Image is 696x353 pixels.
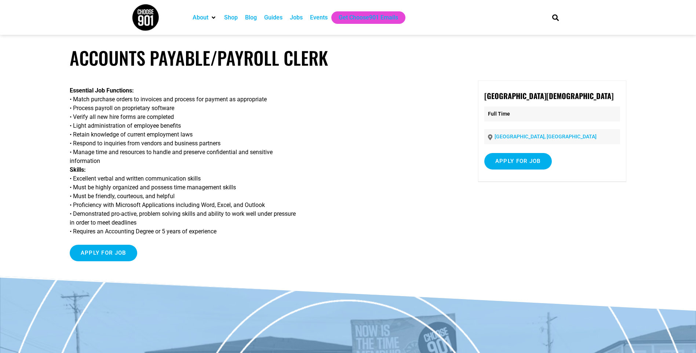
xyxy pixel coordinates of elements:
a: [GEOGRAPHIC_DATA], [GEOGRAPHIC_DATA] [495,134,597,139]
input: Apply for job [484,153,552,170]
input: Apply for job [70,245,137,261]
div: About [189,11,221,24]
a: About [193,13,208,22]
div: Search [549,11,561,23]
strong: Essential Job Functions: [70,87,134,94]
a: Events [310,13,328,22]
p: • Match purchase orders to invoices and process for payment as appropriate • Process payroll on p... [70,86,450,236]
a: Jobs [290,13,303,22]
p: Full Time [484,106,620,121]
a: Get Choose901 Emails [339,13,398,22]
strong: Skills: [70,166,86,173]
strong: [GEOGRAPHIC_DATA][DEMOGRAPHIC_DATA] [484,90,613,101]
h1: Accounts Payable/Payroll Clerk [70,47,627,69]
a: Shop [224,13,238,22]
nav: Main nav [189,11,540,24]
a: Guides [264,13,283,22]
a: Blog [245,13,257,22]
